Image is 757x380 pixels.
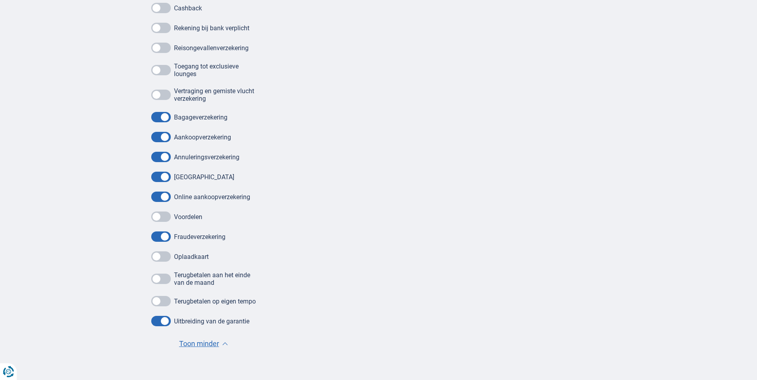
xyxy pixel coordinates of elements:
label: Reisongevallenverzekering [174,44,249,52]
label: Rekening bij bank verplicht [174,24,249,32]
label: Toegang tot exclusieve lounges [174,63,256,78]
label: Oplaadkaart [174,253,209,261]
label: Online aankoopverzekering [174,193,250,201]
label: Terugbetalen op eigen tempo [174,298,256,305]
button: Toon minder ▲ [177,338,230,349]
label: Fraudeverzekering [174,233,225,241]
label: Voordelen [174,213,202,221]
span: ▲ [222,342,228,345]
label: Cashback [174,4,202,12]
label: Terugbetalen aan het einde van de maand [174,271,256,286]
label: [GEOGRAPHIC_DATA] [174,173,234,181]
label: Bagageverzekering [174,114,227,121]
span: Toon minder [179,339,219,349]
label: Annuleringsverzekering [174,153,239,161]
label: Aankoopverzekering [174,133,231,141]
label: Uitbreiding van de garantie [174,317,249,325]
label: Vertraging en gemiste vlucht verzekering [174,87,256,102]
